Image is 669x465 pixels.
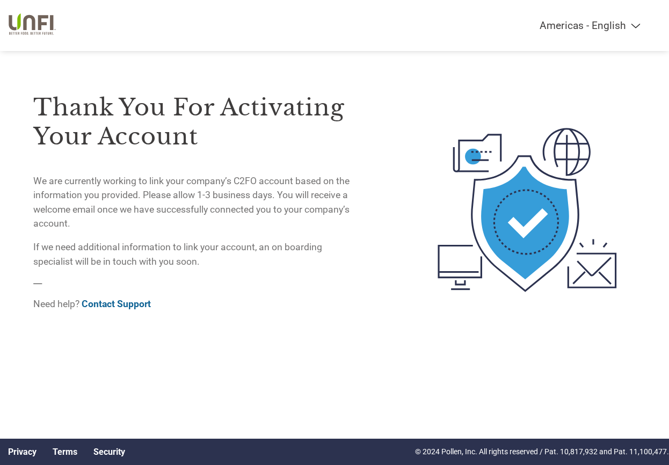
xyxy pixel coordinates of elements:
p: Need help? [33,297,359,311]
a: Privacy [8,447,37,457]
p: © 2024 Pollen, Inc. All rights reserved / Pat. 10,817,932 and Pat. 11,100,477. [415,446,669,457]
img: activated [419,70,636,350]
a: Terms [53,447,77,457]
h3: Thank you for activating your account [33,93,359,151]
a: Contact Support [82,299,151,309]
p: If we need additional information to link your account, an on boarding specialist will be in touc... [33,240,359,268]
p: We are currently working to link your company’s C2FO account based on the information you provide... [33,174,359,231]
a: Security [93,447,125,457]
img: UNFI [8,11,56,40]
div: — [33,70,359,321]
